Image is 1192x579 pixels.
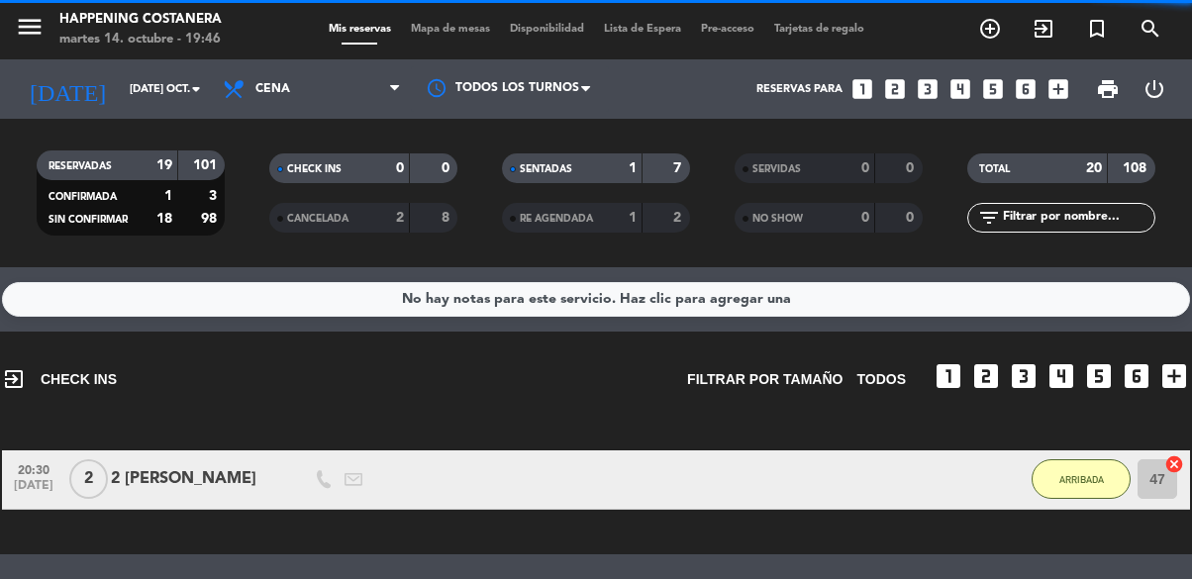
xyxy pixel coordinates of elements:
[201,212,221,226] strong: 98
[1164,454,1184,474] i: cancel
[164,189,172,203] strong: 1
[1045,360,1077,392] i: looks_4
[979,164,1010,174] span: TOTAL
[1083,360,1115,392] i: looks_5
[287,164,342,174] span: CHECK INS
[209,189,221,203] strong: 3
[59,30,222,49] div: martes 14. octubre - 19:46
[594,24,691,35] span: Lista de Espera
[1086,161,1102,175] strong: 20
[15,12,45,48] button: menu
[9,457,58,480] span: 20:30
[861,161,869,175] strong: 0
[59,10,222,30] div: Happening Costanera
[687,368,843,391] span: Filtrar por tamaño
[402,288,791,311] div: No hay notas para este servicio. Haz clic para agregar una
[752,164,801,174] span: SERVIDAS
[69,459,108,499] span: 2
[906,161,918,175] strong: 0
[1045,76,1071,102] i: add_box
[9,479,58,502] span: [DATE]
[856,368,906,391] span: TODOS
[111,466,279,492] div: 2 [PERSON_NAME]
[287,214,348,224] span: CANCELADA
[1001,207,1154,229] input: Filtrar por nombre...
[520,214,593,224] span: RE AGENDADA
[1123,161,1150,175] strong: 108
[756,83,843,96] span: Reservas para
[882,76,908,102] i: looks_two
[156,212,172,226] strong: 18
[500,24,594,35] span: Disponibilidad
[764,24,874,35] span: Tarjetas de regalo
[1032,459,1131,499] button: ARRIBADA
[156,158,172,172] strong: 19
[255,82,290,96] span: Cena
[1121,360,1152,392] i: looks_6
[629,211,637,225] strong: 1
[184,77,208,101] i: arrow_drop_down
[401,24,500,35] span: Mapa de mesas
[1085,17,1109,41] i: turned_in_not
[442,161,453,175] strong: 0
[1008,360,1040,392] i: looks_3
[1139,17,1162,41] i: search
[970,360,1002,392] i: looks_two
[442,211,453,225] strong: 8
[396,161,404,175] strong: 0
[691,24,764,35] span: Pre-acceso
[906,211,918,225] strong: 0
[1158,360,1190,392] i: add_box
[193,158,221,172] strong: 101
[1059,474,1104,485] span: ARRIBADA
[520,164,572,174] span: SENTADAS
[319,24,401,35] span: Mis reservas
[2,367,117,391] span: CHECK INS
[752,214,803,224] span: NO SHOW
[673,211,685,225] strong: 2
[933,360,964,392] i: looks_one
[49,192,117,202] span: CONFIRMADA
[980,76,1006,102] i: looks_5
[1131,59,1177,119] div: LOG OUT
[947,76,973,102] i: looks_4
[915,76,941,102] i: looks_3
[1013,76,1039,102] i: looks_6
[861,211,869,225] strong: 0
[15,67,120,111] i: [DATE]
[1142,77,1166,101] i: power_settings_new
[1096,77,1120,101] span: print
[396,211,404,225] strong: 2
[978,17,1002,41] i: add_circle_outline
[629,161,637,175] strong: 1
[2,367,26,391] i: exit_to_app
[49,215,128,225] span: SIN CONFIRMAR
[49,161,112,171] span: RESERVADAS
[849,76,875,102] i: looks_one
[673,161,685,175] strong: 7
[15,12,45,42] i: menu
[1032,17,1055,41] i: exit_to_app
[977,206,1001,230] i: filter_list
